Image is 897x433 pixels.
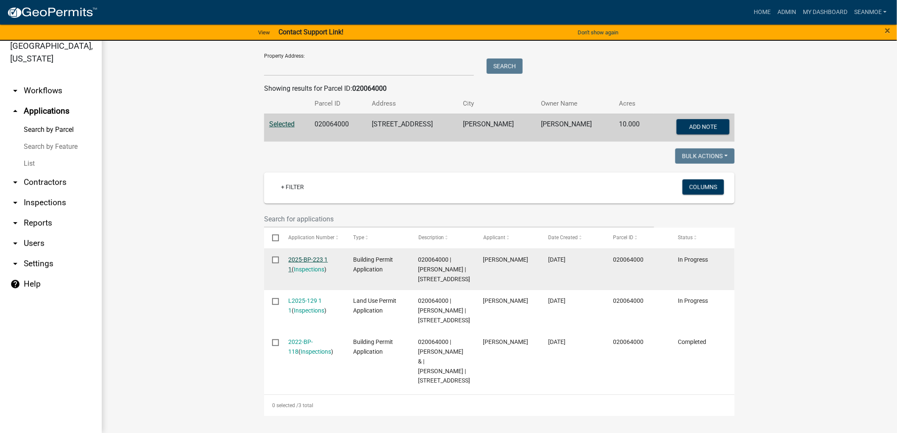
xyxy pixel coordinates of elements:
[280,228,345,248] datatable-header-cell: Application Number
[851,4,890,20] a: SeanMoe
[289,297,322,314] a: L2025-129 1 1
[289,256,328,273] a: 2025-BP-223 1 1
[540,228,605,248] datatable-header-cell: Date Created
[264,84,735,94] div: Showing results for Parcel ID:
[548,256,565,263] span: 09/06/2025
[885,25,891,36] button: Close
[269,120,295,128] a: Selected
[613,256,643,263] span: 020064000
[10,218,20,228] i: arrow_drop_down
[678,235,693,240] span: Status
[678,256,708,263] span: In Progress
[548,338,565,345] span: 04/25/2022
[548,235,578,240] span: Date Created
[418,235,444,240] span: Description
[613,338,643,345] span: 020064000
[294,307,325,314] a: Inspections
[418,256,471,282] span: 020064000 | HEIDI WOODRUFF | 8110 85TH AVE NE
[310,114,367,142] td: 020064000
[774,4,799,20] a: Admin
[536,114,614,142] td: [PERSON_NAME]
[279,28,343,36] strong: Contact Support Link!
[574,25,622,39] button: Don't show again
[354,297,397,314] span: Land Use Permit Application
[605,228,670,248] datatable-header-cell: Parcel ID
[10,259,20,269] i: arrow_drop_down
[264,395,735,416] div: 3 total
[10,279,20,289] i: help
[352,84,387,92] strong: 020064000
[677,119,730,134] button: Add Note
[272,402,298,408] span: 0 selected /
[255,25,273,39] a: View
[458,94,536,114] th: City
[367,114,458,142] td: [STREET_ADDRESS]
[10,238,20,249] i: arrow_drop_down
[614,114,654,142] td: 10.000
[689,123,717,130] span: Add Note
[613,297,643,304] span: 020064000
[885,25,891,36] span: ×
[264,210,654,228] input: Search for applications
[536,94,614,114] th: Owner Name
[10,198,20,208] i: arrow_drop_down
[678,297,708,304] span: In Progress
[264,228,280,248] datatable-header-cell: Select
[548,297,565,304] span: 09/06/2025
[289,296,337,316] div: ( )
[310,94,367,114] th: Parcel ID
[289,235,335,240] span: Application Number
[483,256,529,263] span: Heidi Woodruff
[345,228,410,248] datatable-header-cell: Type
[678,338,706,345] span: Completed
[682,179,724,195] button: Columns
[418,338,471,384] span: 020064000 | IAN DIEM & | AMANDA DIEM | 8110 85TH AVE NE
[799,4,851,20] a: My Dashboard
[614,94,654,114] th: Acres
[354,235,365,240] span: Type
[289,337,337,357] div: ( )
[10,106,20,116] i: arrow_drop_up
[294,266,325,273] a: Inspections
[487,59,523,74] button: Search
[475,228,540,248] datatable-header-cell: Applicant
[410,228,475,248] datatable-header-cell: Description
[10,86,20,96] i: arrow_drop_down
[354,256,393,273] span: Building Permit Application
[367,94,458,114] th: Address
[289,338,313,355] a: 2022-BP-118
[670,228,735,248] datatable-header-cell: Status
[301,348,331,355] a: Inspections
[274,179,311,195] a: + Filter
[675,148,735,164] button: Bulk Actions
[483,235,505,240] span: Applicant
[354,338,393,355] span: Building Permit Application
[613,235,633,240] span: Parcel ID
[483,338,529,345] span: Trent K
[418,297,471,324] span: 020064000 | HEIDI WOODRUFF | 8110 85TH AVE NE
[289,255,337,274] div: ( )
[458,114,536,142] td: [PERSON_NAME]
[750,4,774,20] a: Home
[483,297,529,304] span: Heidi Woodruff
[10,177,20,187] i: arrow_drop_down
